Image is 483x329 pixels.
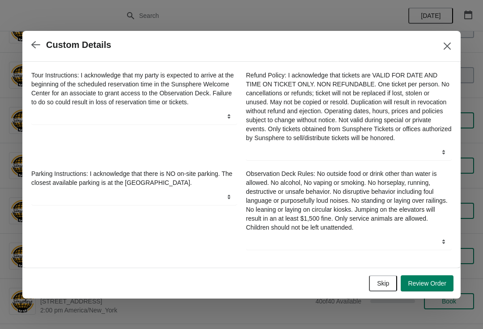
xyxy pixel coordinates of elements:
label: Parking Instructions: I acknowledge that there is NO on-site parking. The closest available parki... [31,169,237,187]
button: Skip [369,275,397,291]
label: Observation Deck Rules: No outside food or drink other than water is allowed. No alcohol, No vapi... [246,169,452,232]
span: Review Order [408,280,446,287]
label: Tour Instructions: I acknowledge that my party is expected to arrive at the beginning of the sche... [31,71,237,107]
h2: Custom Details [46,40,111,50]
button: Review Order [401,275,453,291]
label: Refund Policy: I acknowledge that tickets are VALID FOR DATE AND TIME ON TICKET ONLY. NON REFUNDA... [246,71,452,142]
span: Skip [377,280,389,287]
button: Close [439,38,455,54]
